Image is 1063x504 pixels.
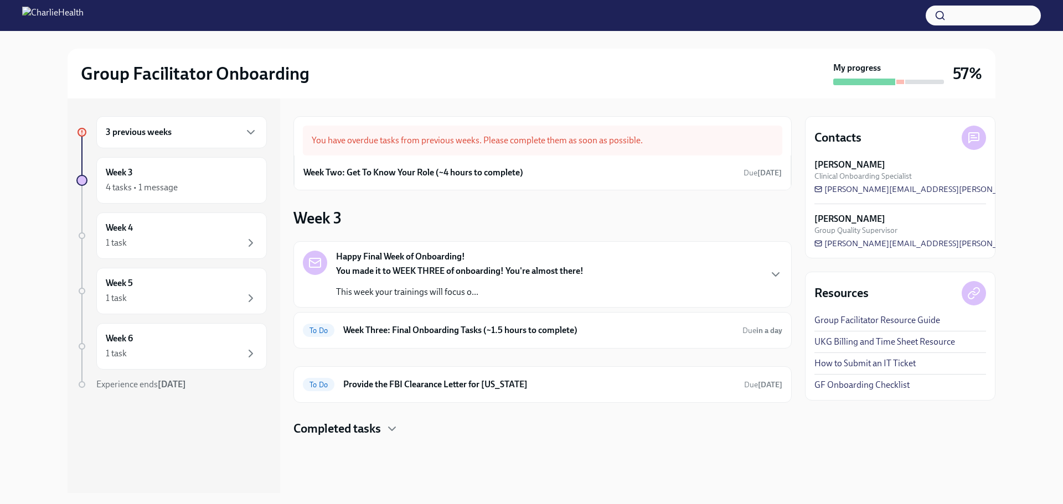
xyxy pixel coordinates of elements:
[744,380,782,390] span: October 21st, 2025 10:00
[756,326,782,335] strong: in a day
[814,129,861,146] h4: Contacts
[343,378,735,391] h6: Provide the FBI Clearance Letter for [US_STATE]
[336,266,584,276] strong: You made it to WEEK THREE of onboarding! You're almost there!
[76,212,267,259] a: Week 41 task
[744,380,782,389] span: Due
[953,64,982,84] h3: 57%
[814,171,912,181] span: Clinical Onboarding Specialist
[758,380,782,389] strong: [DATE]
[814,357,916,370] a: How to Submit an IT Ticket
[343,324,734,336] h6: Week Three: Final Onboarding Tasks (~1.5 hours to complete)
[744,168,782,178] span: September 29th, 2025 10:00
[106,332,133,345] h6: Week 6
[293,208,342,228] h3: Week 3
[303,381,334,389] span: To Do
[336,251,465,263] strong: Happy Final Week of Onboarding!
[106,181,178,194] div: 4 tasks • 1 message
[814,213,885,225] strong: [PERSON_NAME]
[742,325,782,336] span: October 4th, 2025 10:00
[757,168,782,178] strong: [DATE]
[76,323,267,370] a: Week 61 task
[814,379,910,391] a: GF Onboarding Checklist
[814,159,885,171] strong: [PERSON_NAME]
[106,167,133,179] h6: Week 3
[303,167,523,179] h6: Week Two: Get To Know Your Role (~4 hours to complete)
[22,7,84,24] img: CharlieHealth
[303,164,782,181] a: Week Two: Get To Know Your Role (~4 hours to complete)Due[DATE]
[293,420,792,437] div: Completed tasks
[814,314,940,326] a: Group Facilitator Resource Guide
[158,379,186,389] strong: [DATE]
[96,379,186,389] span: Experience ends
[106,237,127,249] div: 1 task
[303,376,782,393] a: To DoProvide the FBI Clearance Letter for [US_STATE]Due[DATE]
[81,63,309,85] h2: Group Facilitator Onboarding
[293,420,381,437] h4: Completed tasks
[303,126,782,155] div: You have overdue tasks from previous weeks. Please complete them as soon as possible.
[336,286,584,298] p: This week your trainings will focus o...
[96,116,267,148] div: 3 previous weeks
[814,285,869,302] h4: Resources
[76,268,267,314] a: Week 51 task
[833,62,881,74] strong: My progress
[106,292,127,304] div: 1 task
[814,336,955,348] a: UKG Billing and Time Sheet Resource
[303,321,782,339] a: To DoWeek Three: Final Onboarding Tasks (~1.5 hours to complete)Duein a day
[106,222,133,234] h6: Week 4
[106,277,133,289] h6: Week 5
[106,347,127,360] div: 1 task
[744,168,782,178] span: Due
[106,126,172,138] h6: 3 previous weeks
[303,326,334,335] span: To Do
[76,157,267,204] a: Week 34 tasks • 1 message
[814,225,897,236] span: Group Quality Supervisor
[742,326,782,335] span: Due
